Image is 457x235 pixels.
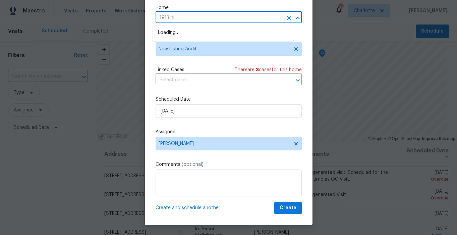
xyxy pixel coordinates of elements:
label: Assignee [156,129,302,135]
span: [PERSON_NAME] [159,141,290,146]
button: Close [293,13,302,23]
label: Home [156,4,302,11]
input: Select cases [156,75,283,85]
button: Create [274,202,302,214]
span: Create [280,204,296,212]
button: Clear [284,13,294,23]
button: Open [293,76,302,85]
span: Create and schedule another [156,204,220,211]
span: 3 [256,67,259,72]
span: New Listing Audit [159,46,289,52]
span: Linked Cases [156,66,184,73]
span: There are case s for this home [235,66,302,73]
input: Enter in an address [156,13,283,23]
input: M/D/YYYY [156,104,302,118]
label: Comments [156,161,302,168]
label: Scheduled Date [156,96,302,103]
span: (optional) [182,162,204,167]
div: Loading… [153,25,294,41]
